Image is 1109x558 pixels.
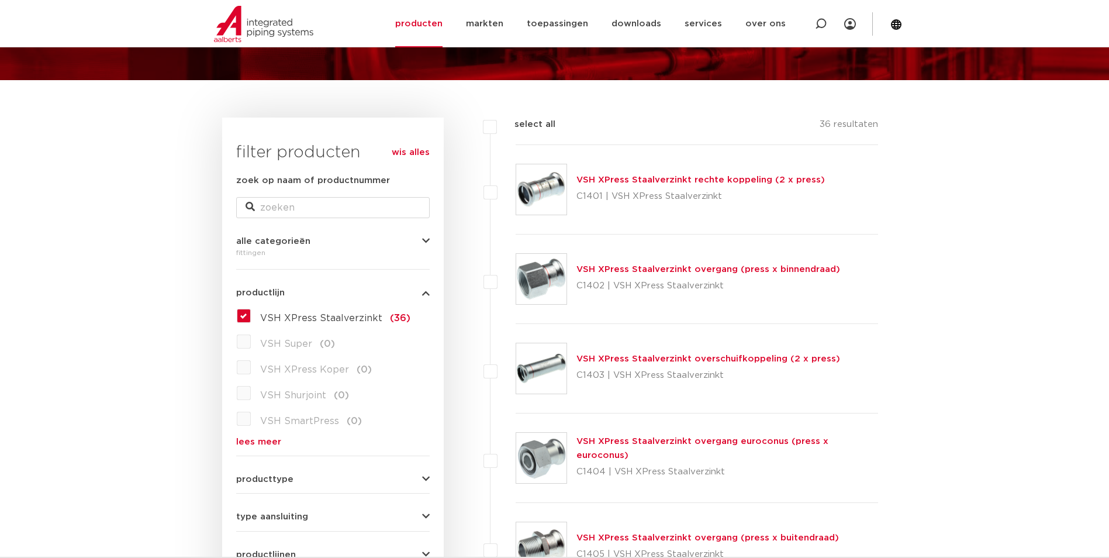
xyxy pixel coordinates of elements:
span: (0) [347,416,362,426]
label: zoek op naam of productnummer [236,174,390,188]
button: alle categorieën [236,237,430,246]
p: C1404 | VSH XPress Staalverzinkt [576,463,879,481]
span: (36) [390,314,410,323]
img: Thumbnail for VSH XPress Staalverzinkt overschuifkoppeling (2 x press) [516,343,566,394]
a: VSH XPress Staalverzinkt rechte koppeling (2 x press) [576,175,825,184]
button: productlijn [236,288,430,297]
input: zoeken [236,197,430,218]
span: VSH XPress Staalverzinkt [260,314,382,323]
span: (0) [320,339,335,349]
div: fittingen [236,246,430,260]
span: VSH Shurjoint [260,391,326,400]
span: VSH SmartPress [260,416,339,426]
p: C1401 | VSH XPress Staalverzinkt [576,187,825,206]
p: C1402 | VSH XPress Staalverzinkt [576,277,840,295]
h3: filter producten [236,141,430,164]
label: select all [497,118,555,132]
span: VSH XPress Koper [260,365,349,374]
a: lees meer [236,438,430,446]
a: VSH XPress Staalverzinkt overgang (press x binnendraad) [576,265,840,274]
a: VSH XPress Staalverzinkt overgang (press x buitendraad) [576,533,839,542]
img: Thumbnail for VSH XPress Staalverzinkt overgang (press x binnendraad) [516,254,566,304]
p: C1403 | VSH XPress Staalverzinkt [576,366,840,385]
a: VSH XPress Staalverzinkt overschuifkoppeling (2 x press) [576,354,840,363]
a: wis alles [392,146,430,160]
button: producttype [236,475,430,484]
span: productlijn [236,288,285,297]
span: (0) [357,365,372,374]
span: alle categorieën [236,237,310,246]
img: Thumbnail for VSH XPress Staalverzinkt rechte koppeling (2 x press) [516,164,566,215]
p: 36 resultaten [820,118,878,136]
span: VSH Super [260,339,312,349]
button: type aansluiting [236,512,430,521]
span: type aansluiting [236,512,308,521]
a: VSH XPress Staalverzinkt overgang euroconus (press x euroconus) [576,437,828,460]
span: (0) [334,391,349,400]
img: Thumbnail for VSH XPress Staalverzinkt overgang euroconus (press x euroconus) [516,433,566,483]
span: producttype [236,475,293,484]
